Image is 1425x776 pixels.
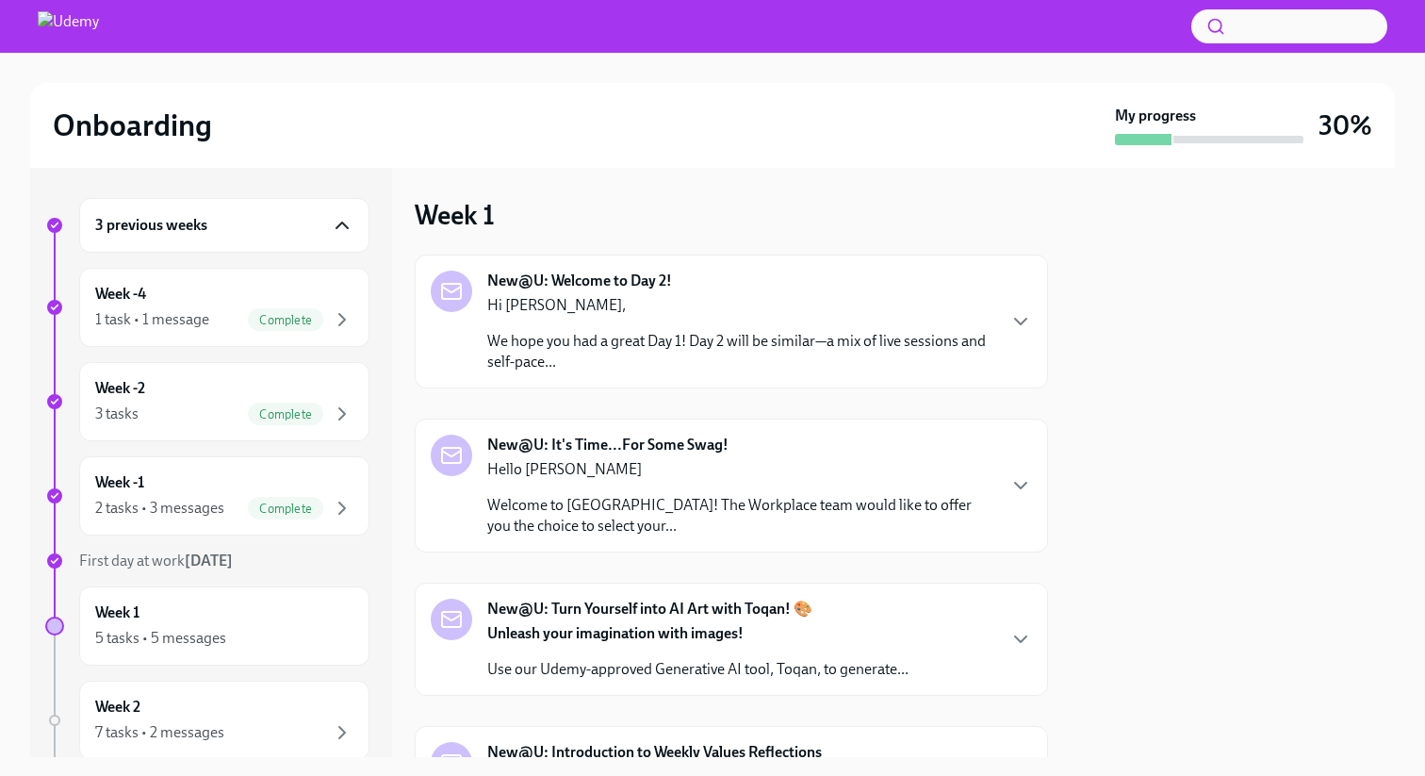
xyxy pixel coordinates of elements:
[487,435,729,455] strong: New@U: It's Time...For Some Swag!
[45,551,369,571] a: First day at work[DATE]
[487,599,812,619] strong: New@U: Turn Yourself into AI Art with Toqan! 🎨
[45,362,369,441] a: Week -23 tasksComplete
[95,697,140,718] h6: Week 2
[248,313,323,327] span: Complete
[487,742,822,763] strong: New@U: Introduction to Weekly Values Reflections
[487,271,672,291] strong: New@U: Welcome to Day 2!
[95,215,207,236] h6: 3 previous weeks
[487,495,994,537] p: Welcome to [GEOGRAPHIC_DATA]! The Workplace team would like to offer you the choice to select you...
[487,624,744,642] strong: Unleash your imagination with images!
[38,11,99,41] img: Udemy
[95,472,144,493] h6: Week -1
[95,378,145,399] h6: Week -2
[415,198,495,232] h3: Week 1
[95,309,209,330] div: 1 task • 1 message
[487,295,994,316] p: Hi [PERSON_NAME],
[45,586,369,666] a: Week 15 tasks • 5 messages
[45,456,369,536] a: Week -12 tasks • 3 messagesComplete
[487,659,909,680] p: Use our Udemy-approved Generative AI tool, Toqan, to generate...
[45,268,369,347] a: Week -41 task • 1 messageComplete
[248,502,323,516] span: Complete
[248,407,323,421] span: Complete
[95,603,139,623] h6: Week 1
[487,331,994,372] p: We hope you had a great Day 1! Day 2 will be similar—a mix of live sessions and self-pace...
[79,552,233,570] span: First day at work
[487,459,994,480] p: Hello [PERSON_NAME]
[95,722,224,743] div: 7 tasks • 2 messages
[45,681,369,760] a: Week 27 tasks • 2 messages
[95,628,226,649] div: 5 tasks • 5 messages
[1115,106,1196,126] strong: My progress
[53,107,212,144] h2: Onboarding
[185,552,233,570] strong: [DATE]
[1319,108,1372,142] h3: 30%
[95,498,224,519] div: 2 tasks • 3 messages
[95,404,139,424] div: 3 tasks
[79,198,369,253] div: 3 previous weeks
[95,284,146,305] h6: Week -4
